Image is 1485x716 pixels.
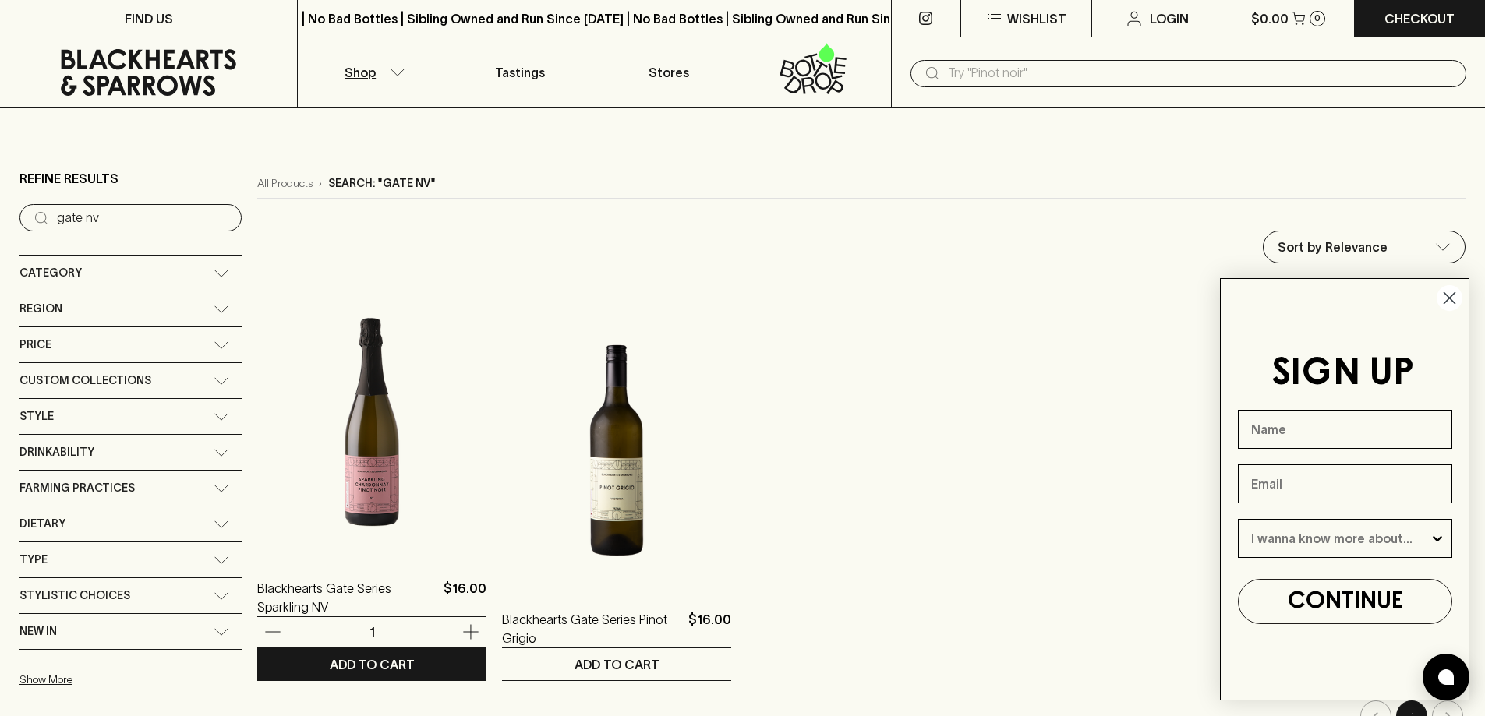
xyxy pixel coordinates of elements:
[1238,410,1452,449] input: Name
[19,622,57,641] span: New In
[257,283,486,556] img: Blackhearts Gate Series Sparkling NV
[353,623,391,640] p: 1
[19,435,242,470] div: Drinkability
[19,256,242,291] div: Category
[446,37,594,107] a: Tastings
[1430,520,1445,557] button: Show Options
[19,299,62,319] span: Region
[19,399,242,434] div: Style
[125,9,173,28] p: FIND US
[257,175,313,192] a: All Products
[575,655,659,674] p: ADD TO CART
[19,578,242,613] div: Stylistic Choices
[1251,9,1289,28] p: $0.00
[319,175,322,192] p: ›
[57,206,229,231] input: Try “Pinot noir”
[444,579,486,616] p: $16.00
[19,586,130,605] span: Stylistic Choices
[257,579,437,616] a: Blackhearts Gate Series Sparkling NV
[688,610,731,647] p: $16.00
[502,314,731,587] img: Blackhearts Gate Series Pinot Grigio
[1150,9,1189,28] p: Login
[19,335,51,354] span: Price
[1007,9,1066,28] p: Wishlist
[298,37,446,107] button: Shop
[19,471,242,506] div: Farming Practices
[1204,263,1485,716] div: FLYOUT Form
[19,514,65,534] span: Dietary
[19,327,242,362] div: Price
[1384,9,1455,28] p: Checkout
[345,63,376,82] p: Shop
[1238,579,1452,624] button: CONTINUE
[19,443,94,462] span: Drinkability
[19,614,242,649] div: New In
[328,175,436,192] p: Search: "gate nv"
[19,407,54,426] span: Style
[19,263,82,283] span: Category
[948,61,1454,86] input: Try "Pinot noir"
[19,363,242,398] div: Custom Collections
[495,63,545,82] p: Tastings
[19,478,135,498] span: Farming Practices
[330,655,415,674] p: ADD TO CART
[502,648,731,680] button: ADD TO CART
[19,542,242,577] div: Type
[1314,14,1321,23] p: 0
[19,664,224,696] button: Show More
[257,648,486,680] button: ADD TO CART
[1238,464,1452,503] input: Email
[502,610,682,647] a: Blackhearts Gate Series Pinot Grigio
[1251,520,1430,557] input: I wanna know more about...
[19,371,151,390] span: Custom Collections
[19,291,242,326] div: Region
[649,63,689,82] p: Stores
[19,169,118,188] p: Refine Results
[595,37,743,107] a: Stores
[19,506,242,541] div: Dietary
[1271,356,1414,392] span: SIGN UP
[1436,284,1463,312] button: Close dialog
[1438,669,1454,685] img: bubble-icon
[19,550,48,570] span: Type
[1278,238,1388,256] p: Sort by Relevance
[1264,231,1465,263] div: Sort by Relevance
